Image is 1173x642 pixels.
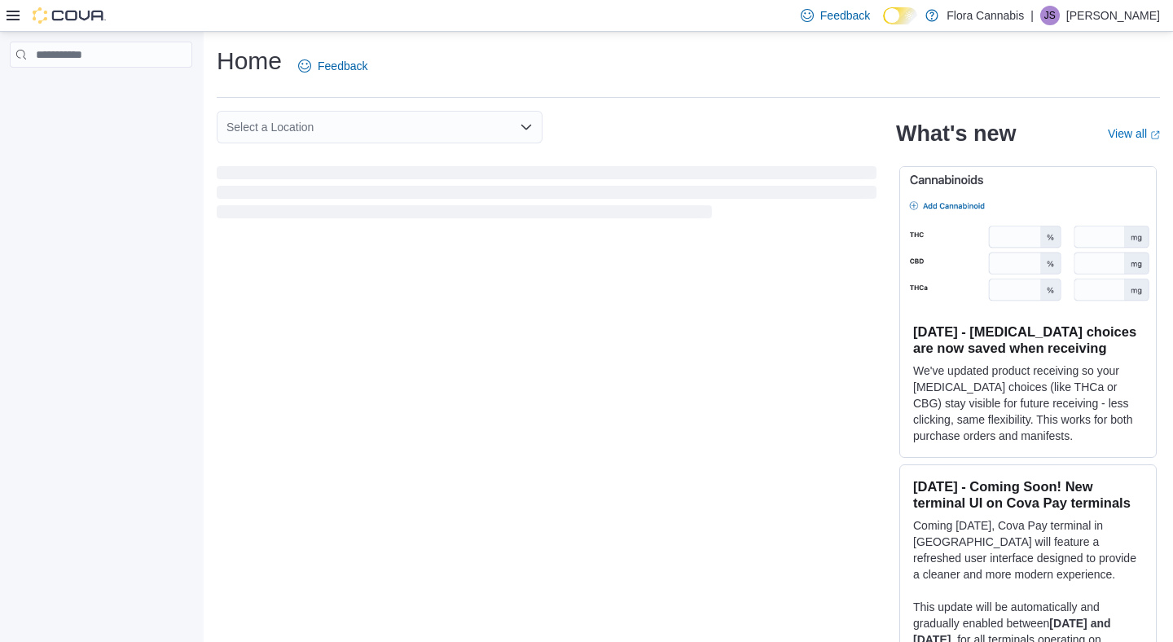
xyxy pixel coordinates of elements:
span: Feedback [820,7,870,24]
div: Jordan Schwab [1040,6,1060,25]
p: | [1030,6,1034,25]
h1: Home [217,45,282,77]
nav: Complex example [10,71,192,110]
svg: External link [1150,130,1160,140]
h2: What's new [896,121,1016,147]
p: [PERSON_NAME] [1066,6,1160,25]
a: View allExternal link [1108,127,1160,140]
p: Coming [DATE], Cova Pay terminal in [GEOGRAPHIC_DATA] will feature a refreshed user interface des... [913,517,1143,583]
span: Feedback [318,58,367,74]
span: Loading [217,169,876,222]
img: Cova [33,7,106,24]
h3: [DATE] - Coming Soon! New terminal UI on Cova Pay terminals [913,478,1143,511]
button: Open list of options [520,121,533,134]
a: Feedback [292,50,374,82]
input: Dark Mode [883,7,917,24]
h3: [DATE] - [MEDICAL_DATA] choices are now saved when receiving [913,323,1143,356]
span: Dark Mode [883,24,884,25]
span: JS [1044,6,1056,25]
p: We've updated product receiving so your [MEDICAL_DATA] choices (like THCa or CBG) stay visible fo... [913,363,1143,444]
p: Flora Cannabis [947,6,1024,25]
